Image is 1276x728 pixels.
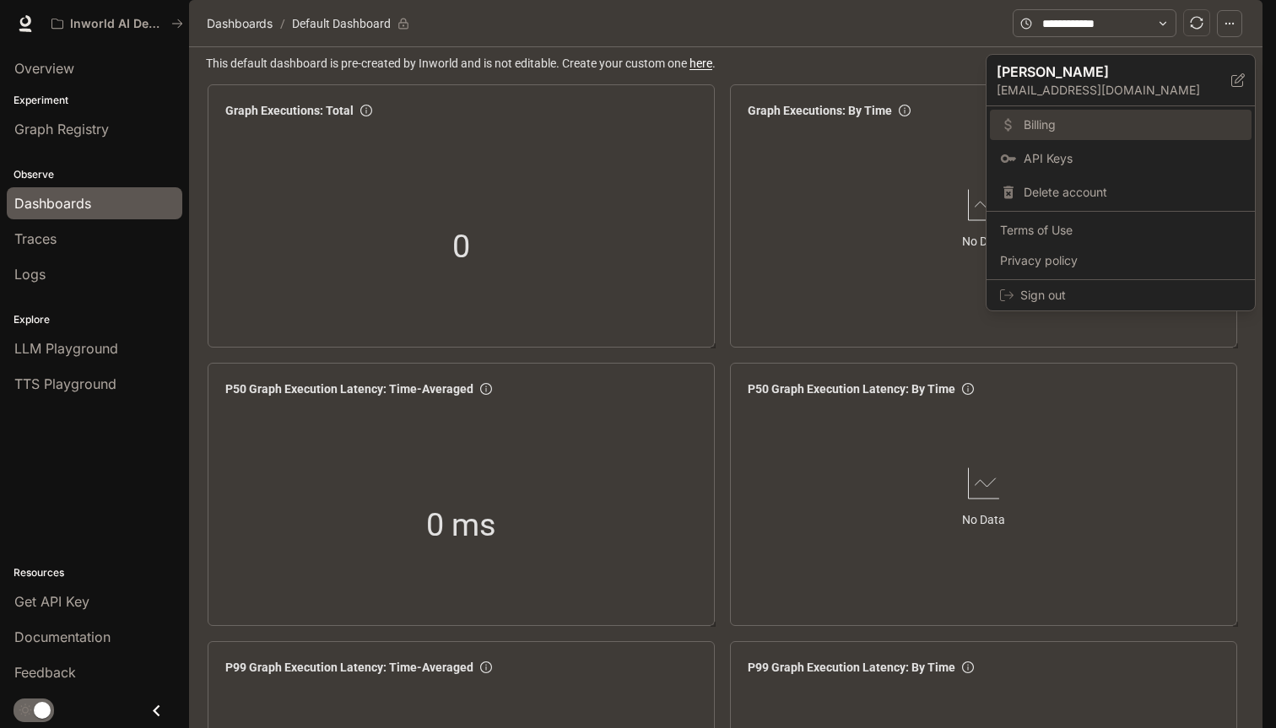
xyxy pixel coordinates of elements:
span: Billing [1024,116,1241,133]
span: Privacy policy [1000,252,1241,269]
span: Sign out [1020,287,1241,304]
a: API Keys [990,143,1252,174]
a: Privacy policy [990,245,1252,276]
span: Terms of Use [1000,222,1241,239]
span: API Keys [1024,150,1241,167]
div: Delete account [990,177,1252,208]
p: [PERSON_NAME] [997,62,1204,82]
a: Terms of Use [990,215,1252,245]
a: Billing [990,110,1252,140]
div: [PERSON_NAME][EMAIL_ADDRESS][DOMAIN_NAME] [987,55,1255,106]
div: Sign out [987,280,1255,310]
span: Delete account [1024,184,1241,201]
p: [EMAIL_ADDRESS][DOMAIN_NAME] [997,82,1231,99]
